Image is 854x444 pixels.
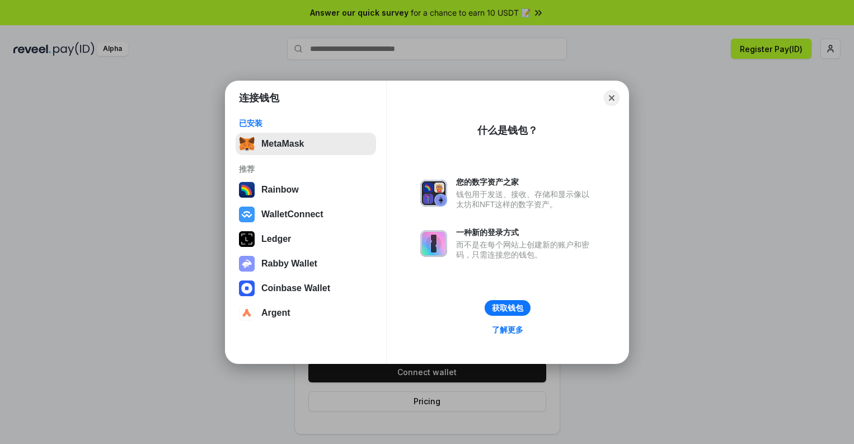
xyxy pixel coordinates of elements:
img: svg+xml,%3Csvg%20xmlns%3D%22http%3A%2F%2Fwww.w3.org%2F2000%2Fsvg%22%20width%3D%2228%22%20height%3... [239,231,255,247]
h1: 连接钱包 [239,91,279,105]
div: 推荐 [239,164,373,174]
div: 而不是在每个网站上创建新的账户和密码，只需连接您的钱包。 [456,240,595,260]
button: Argent [236,302,376,324]
div: 了解更多 [492,325,523,335]
div: 什么是钱包？ [477,124,538,137]
img: svg+xml,%3Csvg%20xmlns%3D%22http%3A%2F%2Fwww.w3.org%2F2000%2Fsvg%22%20fill%3D%22none%22%20viewBox... [420,230,447,257]
div: MetaMask [261,139,304,149]
div: 您的数字资产之家 [456,177,595,187]
div: Argent [261,308,290,318]
img: svg+xml,%3Csvg%20width%3D%2228%22%20height%3D%2228%22%20viewBox%3D%220%200%2028%2028%22%20fill%3D... [239,305,255,321]
div: 钱包用于发送、接收、存储和显示像以太坊和NFT这样的数字资产。 [456,189,595,209]
button: Rainbow [236,179,376,201]
div: Coinbase Wallet [261,283,330,293]
img: svg+xml,%3Csvg%20width%3D%2228%22%20height%3D%2228%22%20viewBox%3D%220%200%2028%2028%22%20fill%3D... [239,281,255,296]
div: 一种新的登录方式 [456,227,595,237]
button: WalletConnect [236,203,376,226]
div: Ledger [261,234,291,244]
img: svg+xml,%3Csvg%20width%3D%22120%22%20height%3D%22120%22%20viewBox%3D%220%200%20120%20120%22%20fil... [239,182,255,198]
button: Rabby Wallet [236,253,376,275]
button: Coinbase Wallet [236,277,376,300]
div: 获取钱包 [492,303,523,313]
img: svg+xml,%3Csvg%20xmlns%3D%22http%3A%2F%2Fwww.w3.org%2F2000%2Fsvg%22%20fill%3D%22none%22%20viewBox... [420,180,447,207]
button: Ledger [236,228,376,250]
div: Rabby Wallet [261,259,317,269]
a: 了解更多 [485,323,530,337]
div: WalletConnect [261,209,323,219]
button: 获取钱包 [485,300,531,316]
button: Close [604,90,620,106]
div: Rainbow [261,185,299,195]
button: MetaMask [236,133,376,155]
img: svg+xml,%3Csvg%20fill%3D%22none%22%20height%3D%2233%22%20viewBox%3D%220%200%2035%2033%22%20width%... [239,136,255,152]
img: svg+xml,%3Csvg%20xmlns%3D%22http%3A%2F%2Fwww.w3.org%2F2000%2Fsvg%22%20fill%3D%22none%22%20viewBox... [239,256,255,272]
div: 已安装 [239,118,373,128]
img: svg+xml,%3Csvg%20width%3D%2228%22%20height%3D%2228%22%20viewBox%3D%220%200%2028%2028%22%20fill%3D... [239,207,255,222]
